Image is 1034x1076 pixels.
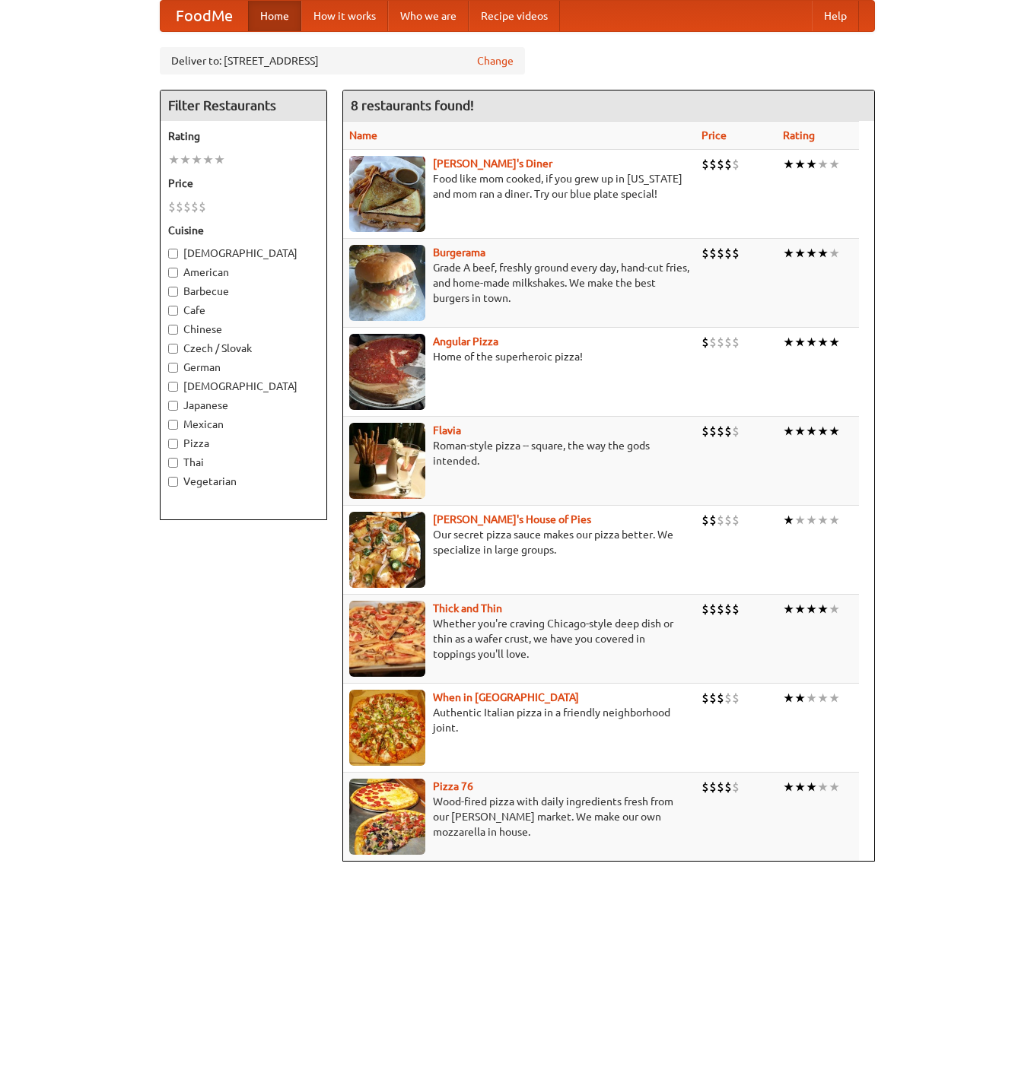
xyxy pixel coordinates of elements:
[214,151,225,168] li: ★
[817,690,829,706] li: ★
[732,156,740,173] li: $
[829,245,840,262] li: ★
[783,245,794,262] li: ★
[806,512,817,528] li: ★
[829,334,840,351] li: ★
[349,690,425,766] img: wheninrome.jpg
[717,156,724,173] li: $
[202,151,214,168] li: ★
[732,690,740,706] li: $
[168,474,319,489] label: Vegetarian
[806,423,817,440] li: ★
[702,690,709,706] li: $
[433,602,502,614] a: Thick and Thin
[168,344,178,354] input: Czech / Slovak
[160,47,525,75] div: Deliver to: [STREET_ADDRESS]
[702,423,709,440] li: $
[817,779,829,795] li: ★
[349,705,690,735] p: Authentic Italian pizza in a friendly neighborhood joint.
[817,334,829,351] li: ★
[168,151,180,168] li: ★
[709,601,717,617] li: $
[783,601,794,617] li: ★
[248,1,301,31] a: Home
[732,334,740,351] li: $
[724,601,732,617] li: $
[806,690,817,706] li: ★
[817,601,829,617] li: ★
[817,245,829,262] li: ★
[349,527,690,557] p: Our secret pizza sauce makes our pizza better. We specialize in large groups.
[717,423,724,440] li: $
[433,335,498,348] a: Angular Pizza
[168,420,178,430] input: Mexican
[433,691,579,703] b: When in [GEOGRAPHIC_DATA]
[724,690,732,706] li: $
[724,779,732,795] li: $
[433,246,485,259] b: Burgerama
[806,156,817,173] li: ★
[829,690,840,706] li: ★
[191,198,199,215] li: $
[168,379,319,394] label: [DEMOGRAPHIC_DATA]
[161,90,326,121] h4: Filter Restaurants
[732,601,740,617] li: $
[168,303,319,318] label: Cafe
[168,401,178,411] input: Japanese
[349,260,690,306] p: Grade A beef, freshly ground every day, hand-cut fries, and home-made milkshakes. We make the bes...
[168,246,319,261] label: [DEMOGRAPHIC_DATA]
[702,129,727,141] a: Price
[702,245,709,262] li: $
[161,1,248,31] a: FoodMe
[349,779,425,855] img: pizza76.jpg
[183,198,191,215] li: $
[168,176,319,191] h5: Price
[702,512,709,528] li: $
[349,423,425,499] img: flavia.jpg
[351,98,474,113] ng-pluralize: 8 restaurants found!
[168,306,178,316] input: Cafe
[349,601,425,677] img: thick.jpg
[168,382,178,392] input: [DEMOGRAPHIC_DATA]
[817,512,829,528] li: ★
[349,334,425,410] img: angular.jpg
[349,512,425,588] img: luigis.jpg
[168,363,178,373] input: German
[168,477,178,487] input: Vegetarian
[724,334,732,351] li: $
[794,334,806,351] li: ★
[806,601,817,617] li: ★
[732,245,740,262] li: $
[191,151,202,168] li: ★
[829,601,840,617] li: ★
[783,690,794,706] li: ★
[783,423,794,440] li: ★
[349,171,690,202] p: Food like mom cooked, if you grew up in [US_STATE] and mom ran a diner. Try our blue plate special!
[301,1,388,31] a: How it works
[717,690,724,706] li: $
[724,423,732,440] li: $
[168,287,178,297] input: Barbecue
[433,780,473,792] b: Pizza 76
[709,334,717,351] li: $
[709,156,717,173] li: $
[717,512,724,528] li: $
[724,245,732,262] li: $
[724,156,732,173] li: $
[717,334,724,351] li: $
[783,779,794,795] li: ★
[702,156,709,173] li: $
[199,198,206,215] li: $
[433,424,461,436] b: Flavia
[794,601,806,617] li: ★
[168,198,176,215] li: $
[349,616,690,662] p: Whether you're craving Chicago-style deep dish or thin as a wafer crust, we have you covered in t...
[732,779,740,795] li: $
[168,268,178,278] input: American
[168,455,319,470] label: Thai
[732,512,740,528] li: $
[717,779,724,795] li: $
[794,690,806,706] li: ★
